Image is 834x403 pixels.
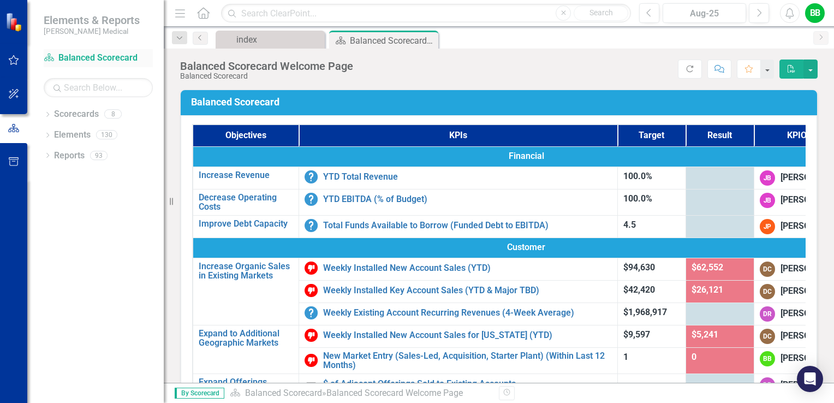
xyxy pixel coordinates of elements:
[245,388,322,398] a: Balanced Scorecard
[305,170,318,183] img: No Information
[760,377,775,393] div: DR
[623,307,667,317] span: $1,968,917
[305,219,318,232] img: No Information
[199,219,293,229] a: Improve Debt Capacity
[90,151,108,160] div: 93
[305,262,318,275] img: Below Target
[760,284,775,299] div: DC
[54,108,99,121] a: Scorecards
[692,285,723,295] span: $26,121
[199,193,293,212] a: Decrease Operating Costs
[323,308,612,318] a: Weekly Existing Account Recurring Revenues (4-Week Average)
[760,351,775,366] div: BB
[218,33,322,46] a: index
[305,329,318,342] img: Below Target
[323,221,612,230] a: Total Funds Available to Borrow (Funded Debt to EBITDA)
[323,286,612,295] a: Weekly Installed Key Account Sales (YTD & Major TBD)
[230,387,491,400] div: »
[760,219,775,234] div: JP
[760,306,775,322] div: DR
[44,52,153,64] a: Balanced Scorecard
[54,150,85,162] a: Reports
[692,352,696,362] span: 0
[44,14,140,27] span: Elements & Reports
[323,330,612,340] a: Weekly Installed New Account Sales for [US_STATE] (YTD)
[199,377,293,387] a: Expand Offerings
[305,284,318,297] img: Below Target
[350,34,436,48] div: Balanced Scorecard Welcome Page
[623,352,628,362] span: 1
[54,129,91,141] a: Elements
[323,172,612,182] a: YTD Total Revenue
[96,131,117,140] div: 130
[623,262,655,272] span: $94,630
[305,306,318,319] img: No Information
[805,3,825,23] button: BB
[323,351,612,370] a: New Market Entry (Sales-Led, Acquisition, Starter Plant) (Within Last 12 Months)
[175,388,224,399] span: By Scorecard
[236,33,322,46] div: index
[623,285,655,295] span: $42,420
[760,262,775,277] div: DC
[180,60,353,72] div: Balanced Scorecard Welcome Page
[663,3,746,23] button: Aug-25
[180,72,353,80] div: Balanced Scorecard
[692,262,723,272] span: $62,552
[323,194,612,204] a: YTD EBITDA (% of Budget)
[5,13,25,32] img: ClearPoint Strategy
[589,8,613,17] span: Search
[797,366,823,392] div: Open Intercom Messenger
[104,110,122,119] div: 8
[623,193,652,204] span: 100.0%
[760,193,775,208] div: JB
[221,4,631,23] input: Search ClearPoint...
[666,7,742,20] div: Aug-25
[760,170,775,186] div: JB
[623,220,636,230] span: 4.5
[44,27,140,35] small: [PERSON_NAME] Medical
[199,262,293,281] a: Increase Organic Sales in Existing Markets
[199,170,293,180] a: Increase Revenue
[326,388,463,398] div: Balanced Scorecard Welcome Page
[305,193,318,206] img: No Information
[692,329,718,340] span: $5,241
[305,377,318,390] img: Not Defined
[323,263,612,273] a: Weekly Installed New Account Sales (YTD)
[44,78,153,97] input: Search Below...
[323,379,612,389] a: $ of Adjacent Offerings Sold to Existing Accounts
[199,329,293,348] a: Expand to Additional Geographic Markets
[623,329,650,340] span: $9,597
[623,171,652,181] span: 100.0%
[191,97,811,108] h3: Balanced Scorecard
[305,354,318,367] img: Below Target
[760,329,775,344] div: DC
[574,5,628,21] button: Search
